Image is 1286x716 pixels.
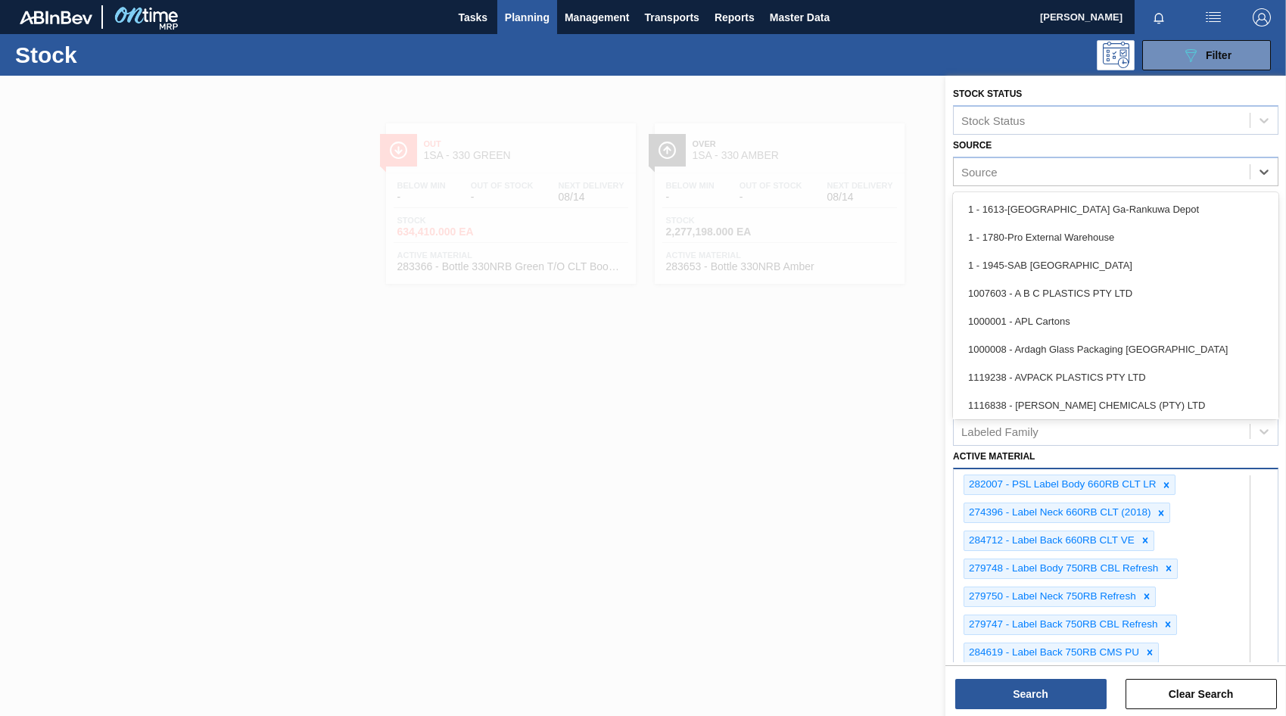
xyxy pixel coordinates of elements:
[20,11,92,24] img: TNhmsLtSVTkK8tSr43FrP2fwEKptu5GPRR3wAAAABJRU5ErkJggg==
[964,475,1158,494] div: 282007 - PSL Label Body 660RB CLT LR
[1097,40,1135,70] div: Programming: no user selected
[953,140,992,151] label: Source
[1253,8,1271,26] img: Logout
[964,615,1160,634] div: 279747 - Label Back 750RB CBL Refresh
[964,587,1138,606] div: 279750 - Label Neck 750RB Refresh
[953,279,1278,307] div: 1007603 - A B C PLASTICS PTY LTD
[953,251,1278,279] div: 1 - 1945-SAB [GEOGRAPHIC_DATA]
[15,46,237,64] h1: Stock
[1135,7,1183,28] button: Notifications
[565,8,630,26] span: Management
[964,559,1160,578] div: 279748 - Label Body 750RB CBL Refresh
[953,335,1278,363] div: 1000008 - Ardagh Glass Packaging [GEOGRAPHIC_DATA]
[1142,40,1271,70] button: Filter
[1204,8,1222,26] img: userActions
[961,114,1025,126] div: Stock Status
[964,531,1137,550] div: 284712 - Label Back 660RB CLT VE
[964,643,1141,662] div: 284619 - Label Back 750RB CMS PU
[505,8,550,26] span: Planning
[961,425,1038,438] div: Labeled Family
[953,451,1035,462] label: Active Material
[456,8,490,26] span: Tasks
[953,223,1278,251] div: 1 - 1780-Pro External Warehouse
[953,191,1014,202] label: Destination
[953,363,1278,391] div: 1119238 - AVPACK PLASTICS PTY LTD
[715,8,755,26] span: Reports
[961,165,998,178] div: Source
[1206,49,1232,61] span: Filter
[645,8,699,26] span: Transports
[953,307,1278,335] div: 1000001 - APL Cartons
[770,8,830,26] span: Master Data
[953,195,1278,223] div: 1 - 1613-[GEOGRAPHIC_DATA] Ga-Rankuwa Depot
[953,89,1022,99] label: Stock Status
[964,503,1153,522] div: 274396 - Label Neck 660RB CLT (2018)
[953,391,1278,419] div: 1116838 - [PERSON_NAME] CHEMICALS (PTY) LTD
